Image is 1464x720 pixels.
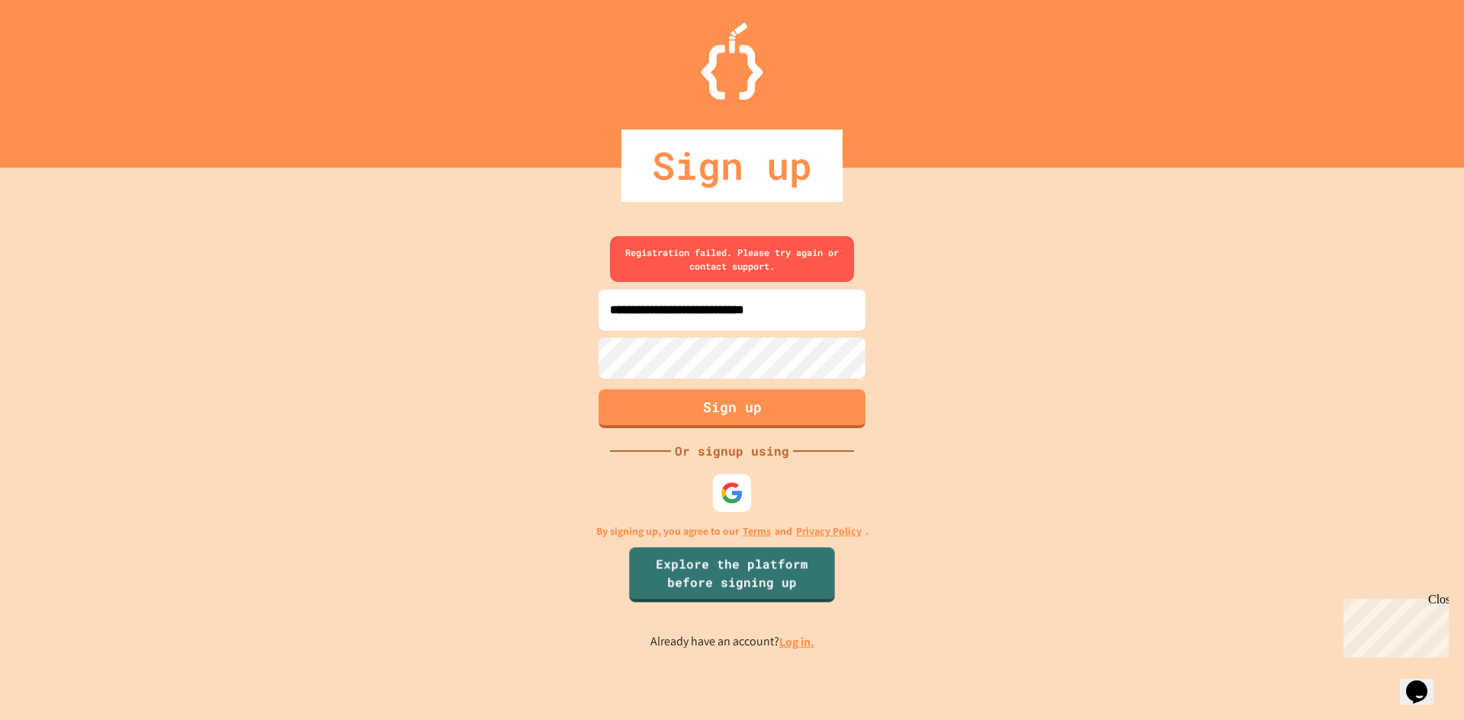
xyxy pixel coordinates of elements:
a: Privacy Policy [796,523,862,539]
img: google-icon.svg [721,482,743,504]
a: Log in. [779,634,814,650]
a: Explore the platform before signing up [629,547,834,602]
button: Sign up [599,389,865,428]
div: Or signup using [671,442,793,460]
p: Already have an account? [650,632,814,651]
div: Chat with us now!Close [6,6,105,97]
a: Terms [743,523,771,539]
div: Registration failed. Please try again or contact support. [610,236,854,282]
iframe: chat widget [1400,659,1449,705]
img: Logo.svg [701,23,762,100]
div: Sign up [621,130,843,202]
p: By signing up, you agree to our and . [596,523,868,539]
iframe: chat widget [1337,593,1449,658]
